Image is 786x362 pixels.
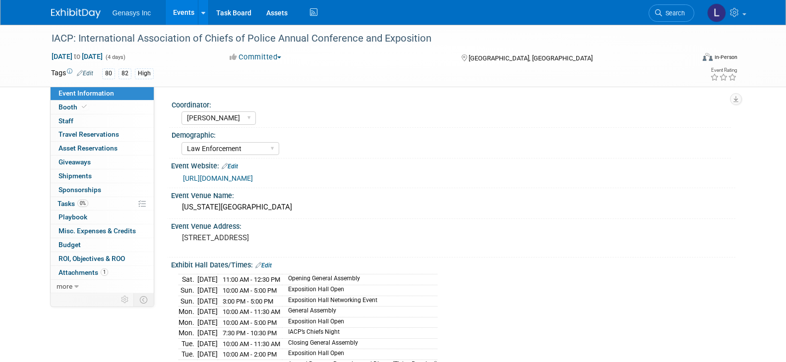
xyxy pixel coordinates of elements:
span: 10:00 AM - 11:30 AM [223,340,280,348]
div: Coordinator: [172,98,731,110]
a: Asset Reservations [51,142,154,155]
td: Mon. [179,307,197,317]
td: Sat. [179,274,197,285]
span: Shipments [59,172,92,180]
span: 10:00 AM - 2:00 PM [223,351,277,358]
span: Booth [59,103,89,111]
td: [DATE] [197,349,218,360]
td: Exposition Hall Open [282,317,437,328]
span: [GEOGRAPHIC_DATA], [GEOGRAPHIC_DATA] [469,54,593,62]
a: Budget [51,238,154,252]
div: [US_STATE][GEOGRAPHIC_DATA] [179,200,728,215]
a: Search [649,4,694,22]
div: 82 [119,68,131,79]
a: Misc. Expenses & Credits [51,224,154,238]
pre: [STREET_ADDRESS] [182,233,395,242]
span: Attachments [59,268,108,276]
div: Event Format [636,52,738,66]
td: Mon. [179,328,197,339]
td: [DATE] [197,338,218,349]
a: Sponsorships [51,183,154,197]
span: Staff [59,117,73,125]
button: Committed [226,52,285,62]
a: Edit [77,70,93,77]
div: High [135,68,154,79]
td: IACP’s Chiefs Night [282,328,437,339]
span: Budget [59,241,81,249]
span: Genasys Inc [113,9,151,17]
td: Mon. [179,317,197,328]
span: 3:00 PM - 5:00 PM [223,298,273,305]
span: Event Information [59,89,114,97]
span: to [72,52,82,60]
td: [DATE] [197,317,218,328]
div: Event Venue Name: [171,188,735,201]
span: 10:00 AM - 11:30 AM [223,308,280,315]
div: 80 [102,68,115,79]
a: Travel Reservations [51,128,154,141]
span: 11:00 AM - 12:30 PM [223,276,280,283]
td: [DATE] [197,328,218,339]
div: Event Venue Address: [171,219,735,231]
td: Sun. [179,296,197,307]
td: Opening General Assembly [282,274,437,285]
span: 10:00 AM - 5:00 PM [223,319,277,326]
td: Closing General Assembly [282,338,437,349]
a: Edit [222,163,238,170]
td: Toggle Event Tabs [133,293,154,306]
i: Booth reservation complete [82,104,87,109]
div: Event Website: [171,158,735,171]
a: Giveaways [51,155,154,169]
td: Exposition Hall Networking Event [282,296,437,307]
span: Giveaways [59,158,91,166]
td: Personalize Event Tab Strip [117,293,134,306]
div: Exhibit Hall Dates/Times: [171,258,735,270]
td: [DATE] [197,307,218,317]
div: Event Rating [710,68,737,73]
span: Tasks [58,200,88,207]
a: Event Information [51,87,154,100]
td: [DATE] [197,296,218,307]
span: 0% [77,200,88,207]
span: Travel Reservations [59,130,119,138]
a: Edit [255,262,272,269]
td: Tue. [179,338,197,349]
td: Tue. [179,349,197,360]
td: Exposition Hall Open [282,285,437,296]
div: In-Person [714,53,737,61]
span: 10:00 AM - 5:00 PM [223,287,277,294]
a: Staff [51,114,154,128]
td: Sun. [179,285,197,296]
td: Exposition Hall Open [282,349,437,360]
a: Booth [51,101,154,114]
span: more [57,282,72,290]
a: Tasks0% [51,197,154,210]
span: 7:30 PM - 10:30 PM [223,329,277,337]
span: Playbook [59,213,87,221]
a: ROI, Objectives & ROO [51,252,154,265]
span: ROI, Objectives & ROO [59,255,125,262]
a: more [51,280,154,293]
a: Attachments1 [51,266,154,279]
span: Misc. Expenses & Credits [59,227,136,235]
img: ExhibitDay [51,8,101,18]
a: [URL][DOMAIN_NAME] [183,174,253,182]
img: Lucy Temprano [707,3,726,22]
span: Sponsorships [59,186,101,194]
span: [DATE] [DATE] [51,52,103,61]
span: 1 [101,268,108,276]
td: Tags [51,68,93,79]
div: IACP: International Association of Chiefs of Police Annual Conference and Exposition [48,30,679,48]
span: (4 days) [105,54,125,60]
img: Format-Inperson.png [703,53,713,61]
a: Playbook [51,210,154,224]
div: Demographic: [172,128,731,140]
td: General Assembly [282,307,437,317]
a: Shipments [51,169,154,183]
span: Search [662,9,685,17]
span: Asset Reservations [59,144,118,152]
td: [DATE] [197,274,218,285]
td: [DATE] [197,285,218,296]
